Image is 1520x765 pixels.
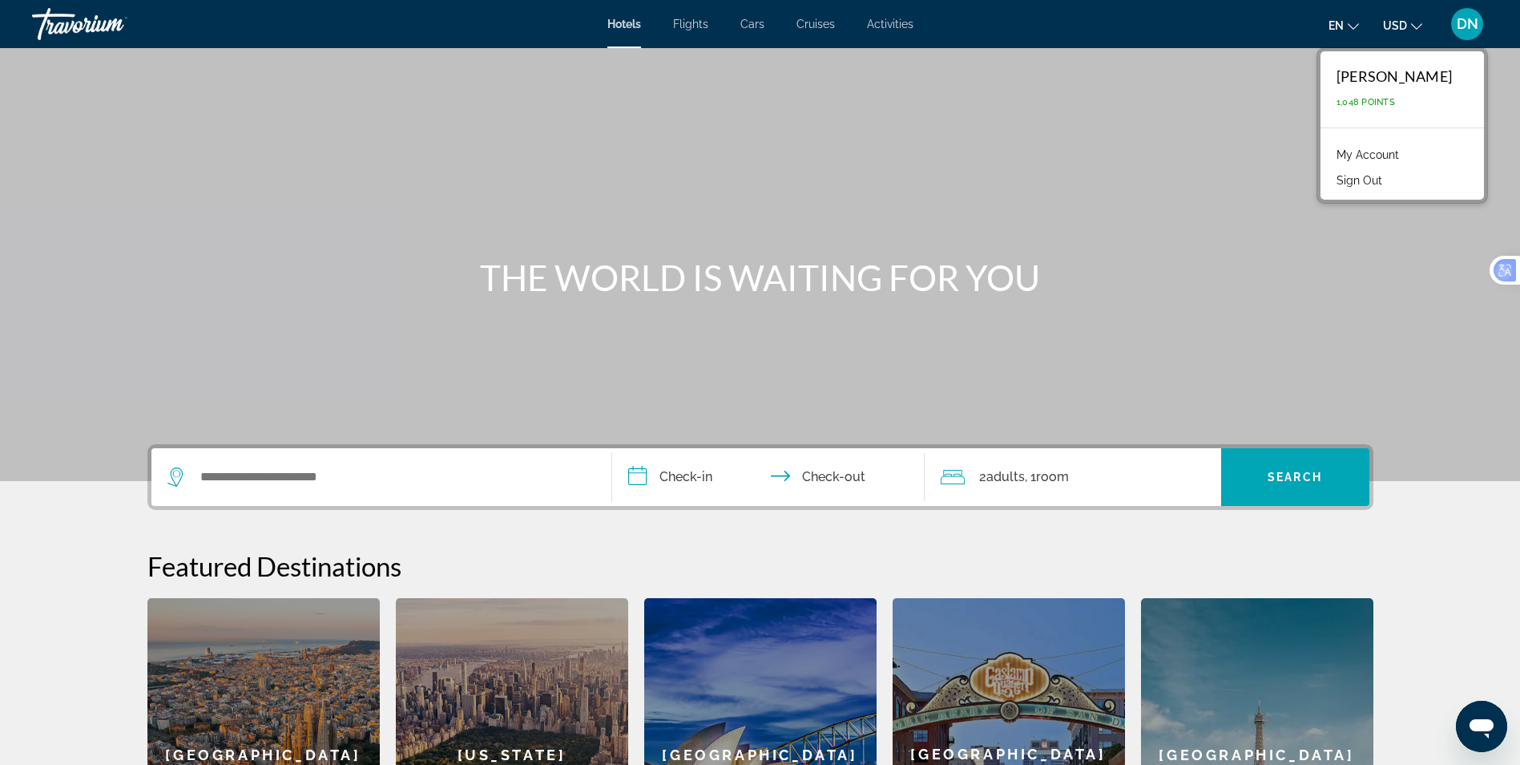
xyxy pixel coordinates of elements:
[1337,67,1452,85] div: [PERSON_NAME]
[607,18,641,30] a: Hotels
[151,448,1369,506] div: Search widget
[1383,19,1407,32] span: USD
[1025,466,1069,488] span: , 1
[147,550,1373,582] h2: Featured Destinations
[673,18,708,30] a: Flights
[32,3,192,45] a: Travorium
[740,18,764,30] a: Cars
[1036,469,1069,484] span: Room
[1328,14,1359,37] button: Change language
[986,469,1025,484] span: Adults
[925,448,1221,506] button: Travelers: 2 adults, 0 children
[1446,7,1488,41] button: User Menu
[612,448,925,506] button: Check in and out dates
[1328,19,1344,32] span: en
[1457,16,1478,32] span: DN
[460,257,1061,298] h1: THE WORLD IS WAITING FOR YOU
[1383,14,1422,37] button: Change currency
[1328,144,1407,165] a: My Account
[1328,170,1390,191] button: Sign Out
[979,466,1025,488] span: 2
[1337,97,1395,107] span: 1,048 Points
[1268,471,1322,484] span: Search
[796,18,835,30] a: Cruises
[1221,448,1369,506] button: Search
[867,18,913,30] a: Activities
[1456,701,1507,752] iframe: Button to launch messaging window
